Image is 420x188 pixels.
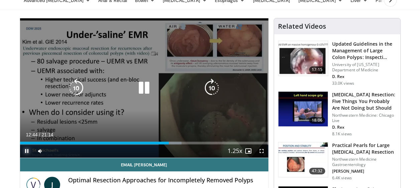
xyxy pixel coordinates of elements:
a: 18:06 [MEDICAL_DATA] Resection: Five Things You Probably Are Not Doing but Should Northwestern Me... [278,91,396,137]
p: 6.4K views [332,175,352,181]
span: 12:44 [26,132,38,137]
h3: Practical Pearls for Large [MEDICAL_DATA] Resection [332,142,396,155]
span: 18:06 [309,117,325,124]
p: 8.1K views [332,131,352,137]
p: University of [US_STATE] Department of Medicine [332,62,396,73]
img: dfcfcb0d-b871-4e1a-9f0c-9f64970f7dd8.150x105_q85_crop-smart_upscale.jpg [278,41,328,76]
h4: Optimal Resection Approaches for Incompletely Removed Polyps [68,177,263,184]
p: Northwestern Medicine: Chicago Live [332,113,396,123]
p: [PERSON_NAME] [332,169,396,174]
a: 17:15 Updated Guidelines in the Management of Large Colon Polyps: Inspecti… University of [US_STA... [278,41,396,86]
span: 17:15 [309,66,325,73]
a: Email [PERSON_NAME] [20,158,268,171]
h3: Updated Guidelines in the Management of Large Colon Polyps: Inspecti… [332,41,396,61]
button: Pause [20,144,33,158]
video-js: Video Player [20,18,268,158]
img: 264924ef-8041-41fd-95c4-78b943f1e5b5.150x105_q85_crop-smart_upscale.jpg [278,92,328,126]
span: 47:32 [309,168,325,174]
p: D. Rex [332,125,396,130]
span: / [39,132,40,137]
a: 47:32 Practical Pearls for Large [MEDICAL_DATA] Resection Northwestern Medicine Gastroenterology ... [278,142,396,181]
img: 0daeedfc-011e-4156-8487-34fa55861f89.150x105_q85_crop-smart_upscale.jpg [278,142,328,177]
button: Playback Rate [228,144,242,158]
button: Mute [33,144,47,158]
span: 21:14 [41,132,53,137]
h3: [MEDICAL_DATA] Resection: Five Things You Probably Are Not Doing but Should [332,91,396,111]
p: D. Rex [332,74,396,79]
p: 33.0K views [332,81,354,86]
div: Progress Bar [20,142,268,144]
button: Fullscreen [255,144,268,158]
h4: Related Videos [278,22,326,30]
button: Enable picture-in-picture mode [242,144,255,158]
p: Northwestern Medicine Gastroenterology [332,157,396,167]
